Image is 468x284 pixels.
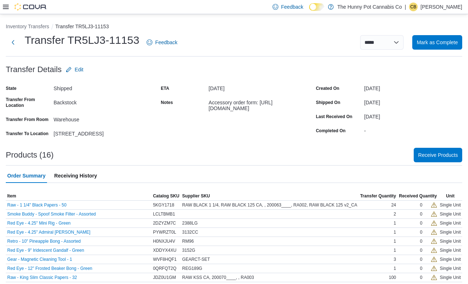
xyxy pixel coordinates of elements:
button: Inventory Transfers [6,24,49,29]
img: Cova [14,3,47,11]
span: 2388LG [182,220,198,226]
div: Single Unit [438,246,462,255]
input: Dark Mode [309,3,324,11]
p: [PERSON_NAME] [421,3,462,11]
span: REG189G [182,266,202,271]
span: 5KGY1718 [153,202,174,208]
h3: Transfer Details [6,65,62,74]
span: 1 [394,220,396,226]
div: 0 [420,275,422,280]
div: 0 [420,256,422,262]
div: [DATE] [208,83,305,91]
label: State [6,85,16,91]
div: Single Unit [438,273,462,282]
a: Feedback [144,35,180,50]
span: Catalog SKU [153,193,180,199]
span: Order Summary [7,168,46,183]
span: Feedback [281,3,303,11]
div: [DATE] [364,83,462,91]
span: XDDYX4XU [153,247,177,253]
div: 0 [420,220,422,226]
span: RAW KSS CA, 200070____, , RA003 [182,275,254,280]
span: PYWRZT0L [153,229,176,235]
span: 1 [394,238,396,244]
div: 0 [420,202,422,208]
label: Transfer To Location [6,131,49,137]
span: 3 [394,256,396,262]
button: Smoke Buddy - Spoof Smoke Filter - Assorted [7,212,96,217]
span: Transfer Quantity [360,193,396,199]
div: Single Unit [438,201,462,209]
button: Retro - 10" Pineapple Bong - Assorted [7,239,81,244]
button: Red Eye - 4.25" Mini Rig - Green [7,221,71,226]
button: Supplier SKU [181,192,359,200]
button: Raw - 1 1/4" Black Papers - 50 [7,202,67,208]
span: Received Quantity [399,193,437,199]
button: Item [6,192,152,200]
h3: Products (16) [6,151,54,159]
button: Transfer TR5LJ3-11153 [55,24,109,29]
label: Transfer From Location [6,97,51,108]
span: 1 [394,247,396,253]
span: 24 [391,202,396,208]
span: 3132CC [182,229,198,235]
span: H0NXJU4V [153,238,175,244]
div: Single Unit [438,210,462,218]
p: | [405,3,406,11]
label: Transfer From Room [6,117,49,122]
span: 3152G [182,247,195,253]
button: Edit [63,62,86,77]
h1: Transfer TR5LJ3-11153 [25,33,139,47]
span: Receive Products [418,151,458,159]
div: Single Unit [438,237,462,246]
button: Gear - Magnetic Cleaning Tool - 1 [7,257,72,262]
span: Feedback [155,39,177,46]
div: 0 [420,211,422,217]
span: WVF8HQF1 [153,256,177,262]
label: Notes [161,100,173,105]
button: Raw - King Slim Classic Papers - 32 [7,275,77,280]
button: Received Quantity [397,192,438,200]
button: Red Eye - 12" Frosted Beaker Bong - Green [7,266,92,271]
span: 1 [394,266,396,271]
span: Supplier SKU [182,193,210,199]
span: 0QRFQT2Q [153,266,177,271]
div: [STREET_ADDRESS] [54,128,151,137]
label: ETA [161,85,169,91]
div: Christina Brown [409,3,418,11]
span: 100 [389,275,396,280]
button: Unit [438,192,462,200]
label: Created On [316,85,340,91]
span: GEARCT-SET [182,256,210,262]
div: 0 [420,238,422,244]
div: Single Unit [438,219,462,227]
button: Mark as Complete [412,35,462,50]
span: RM96 [182,238,194,244]
div: 0 [420,247,422,253]
div: - [364,125,462,134]
div: [DATE] [364,111,462,120]
span: Edit [75,66,83,73]
div: 0 [420,266,422,271]
span: Receiving History [54,168,97,183]
p: The Hunny Pot Cannabis Co [337,3,402,11]
span: 1 [394,229,396,235]
label: Last Received On [316,114,353,120]
button: Receive Products [414,148,462,162]
nav: An example of EuiBreadcrumbs [6,23,462,32]
span: RAW BLACK 1 1/4, RAW BLACK 125 CA, , 200063____, RA002, RAW BLACK 125 v2_CA [182,202,357,208]
span: Unit [446,193,454,199]
div: Backstock [54,97,151,105]
span: CB [410,3,417,11]
button: Catalog SKU [152,192,181,200]
span: 2DZYZM7C [153,220,176,226]
div: 0 [420,229,422,235]
label: Shipped On [316,100,340,105]
div: [DATE] [364,97,462,105]
span: JDZ0U1GM [153,275,176,280]
div: Accessory order form: [URL][DOMAIN_NAME] [208,97,305,111]
div: Shipped [54,83,151,91]
button: Red Eye - 9" Iridescent Gandalf - Green [7,248,84,253]
span: Mark as Complete [417,39,458,46]
label: Completed On [316,128,346,134]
